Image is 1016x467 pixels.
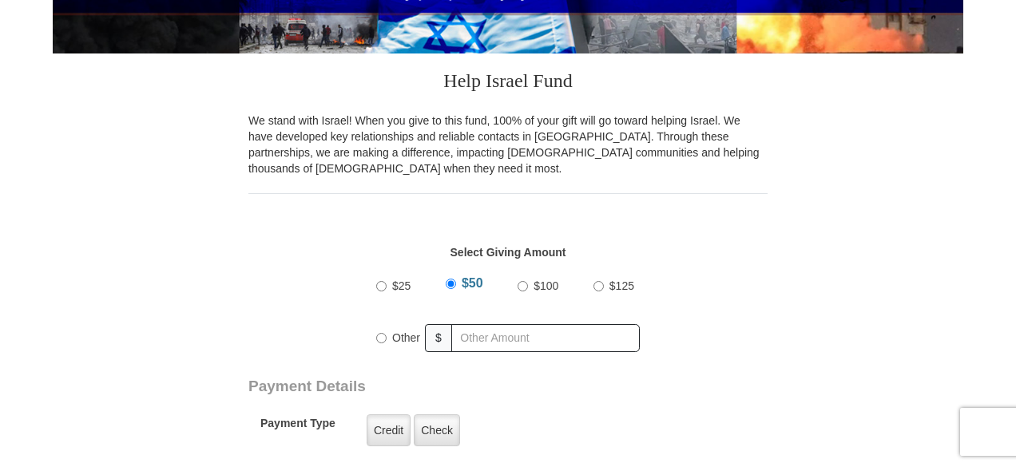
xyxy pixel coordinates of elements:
span: $ [425,324,452,352]
input: Other Amount [451,324,640,352]
span: $25 [392,279,411,292]
h3: Payment Details [248,378,656,396]
span: $125 [609,279,634,292]
label: Credit [367,414,411,446]
strong: Select Giving Amount [450,246,566,259]
span: $50 [462,276,483,290]
span: $100 [534,279,558,292]
span: Other [392,331,420,344]
h3: Help Israel Fund [248,53,768,113]
p: We stand with Israel! When you give to this fund, 100% of your gift will go toward helping Israel... [248,113,768,176]
label: Check [414,414,460,446]
h5: Payment Type [260,417,335,438]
